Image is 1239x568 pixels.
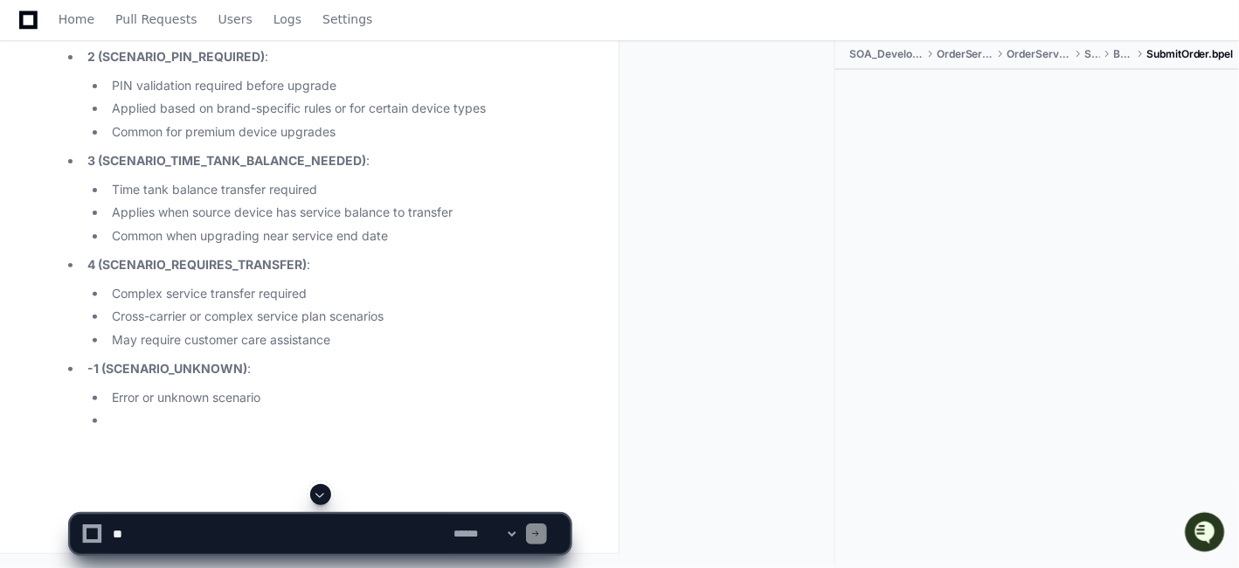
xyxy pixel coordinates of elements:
span: OrderServiceOS [1007,47,1070,61]
li: Time tank balance transfer required [107,180,570,200]
div: We're available if you need us! [59,148,221,162]
div: Start new chat [59,130,287,148]
span: Home [59,14,94,24]
li: PIN validation required before upgrade [107,76,570,96]
p: : [87,255,570,275]
li: Applied based on brand-specific rules or for certain device types [107,99,570,119]
span: SOA [1084,47,1100,61]
li: Error or unknown scenario [107,388,570,408]
li: Applies when source device has service balance to transfer [107,203,570,223]
li: Common when upgrading near service end date [107,226,570,246]
strong: 4 (SCENARIO_REQUIRES_TRANSFER) [87,257,307,272]
span: Logs [273,14,301,24]
span: Users [218,14,253,24]
p: : [87,47,570,67]
li: Cross-carrier or complex service plan scenarios [107,307,570,327]
strong: 3 (SCENARIO_TIME_TANK_BALANCE_NEEDED) [87,153,366,168]
li: May require customer care assistance [107,330,570,350]
strong: -1 (SCENARIO_UNKNOWN) [87,361,247,376]
span: Pull Requests [115,14,197,24]
p: : [87,151,570,171]
iframe: Open customer support [1183,510,1230,558]
strong: 2 (SCENARIO_PIN_REQUIRED) [87,49,265,64]
img: 1756235613930-3d25f9e4-fa56-45dd-b3ad-e072dfbd1548 [17,130,49,162]
span: SubmitOrder.bpel [1146,47,1234,61]
li: Complex service transfer required [107,284,570,304]
span: BPEL [1114,47,1132,61]
span: SOA_Development [849,47,923,61]
li: Common for premium device upgrades [107,122,570,142]
button: Start new chat [297,135,318,156]
span: Settings [322,14,372,24]
span: OrderServices [937,47,993,61]
span: Pylon [174,184,211,197]
a: Powered byPylon [123,183,211,197]
img: PlayerZero [17,17,52,52]
p: : [87,359,570,379]
div: Welcome [17,70,318,98]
